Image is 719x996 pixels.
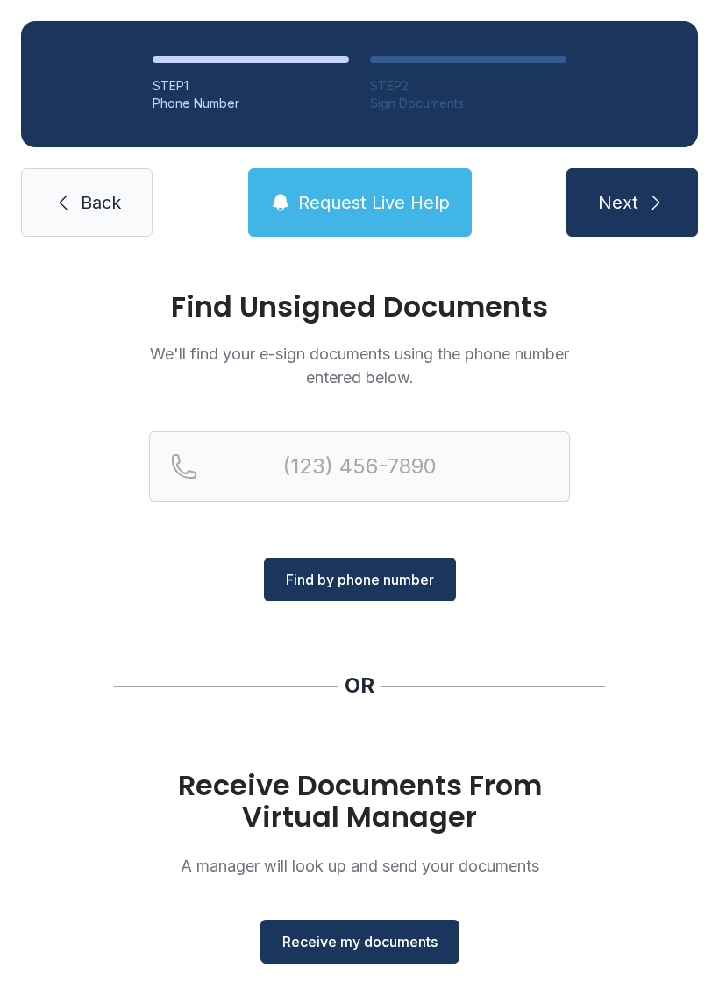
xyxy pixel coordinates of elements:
[149,431,570,502] input: Reservation phone number
[149,342,570,389] p: We'll find your e-sign documents using the phone number entered below.
[298,190,450,215] span: Request Live Help
[81,190,121,215] span: Back
[598,190,638,215] span: Next
[149,770,570,833] h1: Receive Documents From Virtual Manager
[345,672,374,700] div: OR
[370,77,566,95] div: STEP 2
[149,854,570,878] p: A manager will look up and send your documents
[282,931,438,952] span: Receive my documents
[153,77,349,95] div: STEP 1
[286,569,434,590] span: Find by phone number
[149,293,570,321] h1: Find Unsigned Documents
[370,95,566,112] div: Sign Documents
[153,95,349,112] div: Phone Number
